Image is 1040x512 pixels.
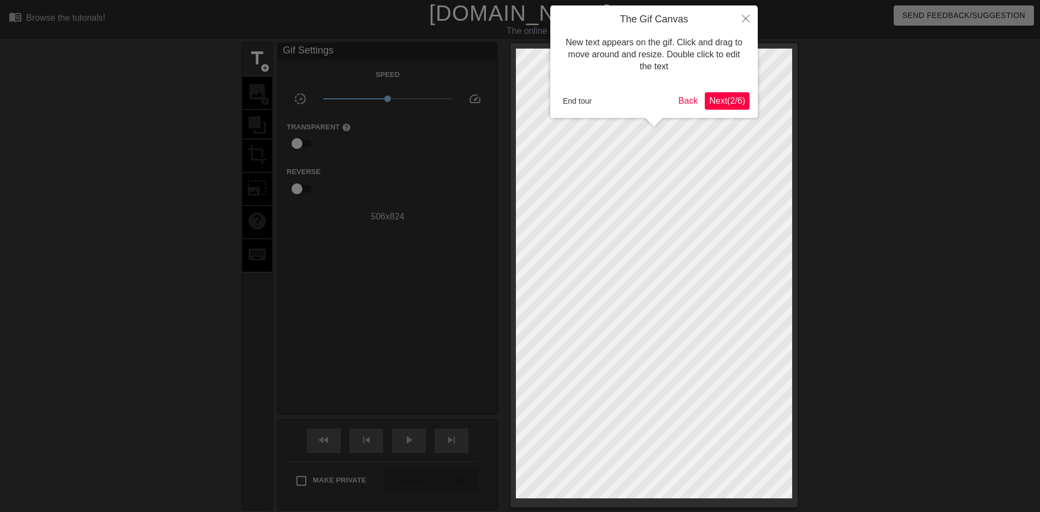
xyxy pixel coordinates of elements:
[26,13,105,22] div: Browse the tutorials!
[558,14,750,26] h4: The Gif Canvas
[902,9,1025,22] span: Send Feedback/Suggestion
[317,433,330,446] span: fast_rewind
[313,475,366,486] span: Make Private
[558,93,596,109] button: End tour
[705,92,750,110] button: Next
[674,92,703,110] button: Back
[287,122,351,133] label: Transparent
[9,10,105,27] a: Browse the tutorials!
[287,166,320,177] label: Reverse
[734,5,758,31] button: Close
[260,63,270,73] span: add_circle
[429,1,611,25] a: [DOMAIN_NAME]
[402,433,415,446] span: play_arrow
[294,92,307,105] span: slow_motion_video
[360,433,373,446] span: skip_previous
[376,69,400,80] label: Speed
[247,48,268,69] span: title
[468,92,482,105] span: speed
[278,210,497,223] div: 506 x 824
[9,10,22,23] span: menu_book
[278,43,497,59] div: Gif Settings
[352,25,738,38] div: The online gif editor
[894,5,1034,26] button: Send Feedback/Suggestion
[445,433,458,446] span: skip_next
[709,96,745,105] span: Next ( 2 / 6 )
[342,123,351,132] span: help
[558,26,750,84] div: New text appears on the gif. Click and drag to move around and resize. Double click to edit the text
